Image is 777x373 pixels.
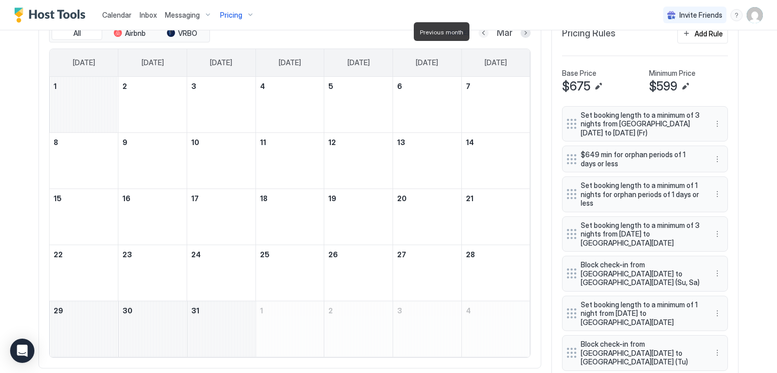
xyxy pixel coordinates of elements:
td: April 3, 2026 [393,301,462,357]
button: More options [711,188,723,200]
span: 7 [466,82,470,90]
a: Tuesday [200,49,242,76]
div: Open Intercom Messenger [10,339,34,363]
span: Block check-in from [GEOGRAPHIC_DATA][DATE] to [GEOGRAPHIC_DATA][DATE] (Su, Sa) [581,260,701,287]
td: March 21, 2026 [461,189,530,245]
a: Thursday [337,49,380,76]
button: More options [711,228,723,240]
span: [DATE] [485,58,507,67]
td: March 7, 2026 [461,77,530,133]
td: March 28, 2026 [461,245,530,301]
td: March 8, 2026 [50,132,118,189]
td: March 31, 2026 [187,301,255,357]
span: [DATE] [142,58,164,67]
span: Inbox [140,11,157,19]
td: March 20, 2026 [393,189,462,245]
a: March 30, 2026 [118,301,187,320]
a: March 24, 2026 [187,245,255,264]
span: Set booking length to a minimum of 3 nights from [DATE] to [GEOGRAPHIC_DATA][DATE] [581,221,701,248]
div: menu [711,153,723,165]
td: March 22, 2026 [50,245,118,301]
a: March 27, 2026 [393,245,461,264]
span: All [73,29,81,38]
button: Next month [521,28,531,38]
span: Airbnb [125,29,146,38]
a: Sunday [63,49,105,76]
a: March 20, 2026 [393,189,461,208]
a: March 10, 2026 [187,133,255,152]
td: March 16, 2026 [118,189,187,245]
span: 23 [122,250,132,259]
span: Minimum Price [649,69,696,78]
td: March 3, 2026 [187,77,255,133]
span: 11 [260,138,266,147]
a: March 14, 2026 [462,133,530,152]
a: Host Tools Logo [14,8,90,23]
a: March 13, 2026 [393,133,461,152]
span: 31 [191,306,199,315]
span: $599 [649,79,677,94]
span: VRBO [178,29,197,38]
div: menu [711,118,723,130]
span: [DATE] [210,58,232,67]
a: March 25, 2026 [256,245,324,264]
td: March 23, 2026 [118,245,187,301]
span: [DATE] [416,58,438,67]
a: March 22, 2026 [50,245,118,264]
span: Previous month [420,28,463,36]
a: March 4, 2026 [256,77,324,96]
span: 2 [122,82,127,90]
span: 22 [54,250,63,259]
a: Calendar [102,10,132,20]
span: 10 [191,138,199,147]
a: March 5, 2026 [324,77,393,96]
div: User profile [747,7,763,23]
div: menu [711,188,723,200]
div: tab-group [49,24,210,43]
span: 4 [466,306,471,315]
td: April 2, 2026 [324,301,393,357]
span: 12 [328,138,336,147]
span: [DATE] [279,58,301,67]
span: 8 [54,138,58,147]
span: 3 [191,82,196,90]
div: Add Rule [695,28,723,39]
span: 13 [397,138,405,147]
a: March 16, 2026 [118,189,187,208]
a: March 26, 2026 [324,245,393,264]
button: More options [711,118,723,130]
a: March 3, 2026 [187,77,255,96]
span: 3 [397,306,402,315]
a: April 3, 2026 [393,301,461,320]
button: VRBO [157,26,207,40]
td: March 9, 2026 [118,132,187,189]
span: 5 [328,82,333,90]
td: March 29, 2026 [50,301,118,357]
span: 4 [260,82,265,90]
a: April 1, 2026 [256,301,324,320]
td: March 19, 2026 [324,189,393,245]
td: March 17, 2026 [187,189,255,245]
span: $675 [562,79,590,94]
td: March 15, 2026 [50,189,118,245]
button: More options [711,347,723,359]
td: March 18, 2026 [255,189,324,245]
span: 26 [328,250,338,259]
span: [DATE] [73,58,95,67]
span: $649 min for orphan periods of 1 days or less [581,150,701,168]
td: March 13, 2026 [393,132,462,189]
a: March 21, 2026 [462,189,530,208]
span: Messaging [165,11,200,20]
td: April 1, 2026 [255,301,324,357]
button: Previous month [479,28,489,38]
td: March 5, 2026 [324,77,393,133]
button: More options [711,153,723,165]
td: March 30, 2026 [118,301,187,357]
div: menu [711,307,723,319]
td: March 11, 2026 [255,132,324,189]
span: Set booking length to a minimum of 1 nights for orphan periods of 1 days or less [581,181,701,208]
div: menu [711,267,723,279]
span: 21 [466,194,473,203]
a: March 11, 2026 [256,133,324,152]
